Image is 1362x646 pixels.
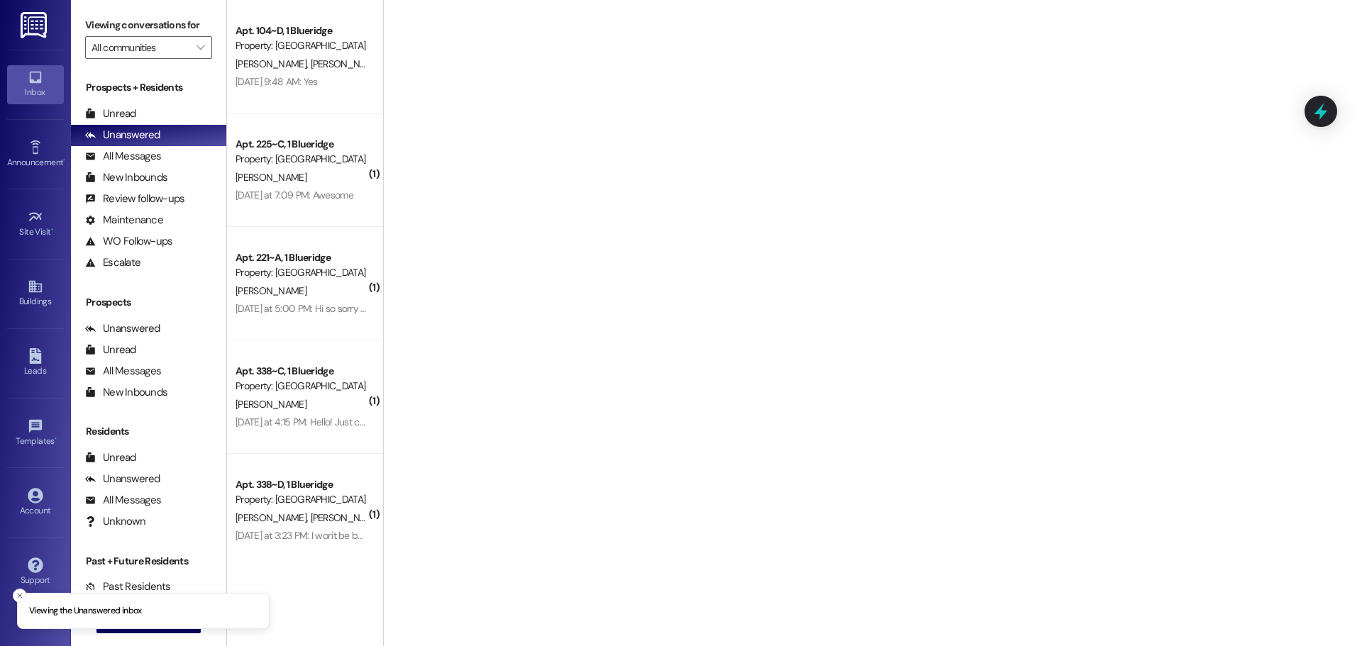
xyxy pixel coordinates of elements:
div: Maintenance [85,213,163,228]
a: Templates • [7,414,64,452]
div: New Inbounds [85,170,167,185]
img: ResiDesk Logo [21,12,50,38]
div: Property: [GEOGRAPHIC_DATA] [236,38,367,53]
div: Property: [GEOGRAPHIC_DATA] [236,379,367,394]
div: Property: [GEOGRAPHIC_DATA] [236,152,367,167]
span: • [55,434,57,444]
div: [DATE] at 4:15 PM: Hello! Just curious, when does August rent for next year need to be paid by? [236,416,624,428]
a: Support [7,553,64,591]
i:  [196,42,204,53]
div: Apt. 104~D, 1 Blueridge [236,23,367,38]
label: Viewing conversations for [85,14,212,36]
div: Unread [85,106,136,121]
span: [PERSON_NAME] [236,57,311,70]
input: All communities [92,36,189,59]
a: Leads [7,344,64,382]
div: New Inbounds [85,385,167,400]
div: Escalate [85,255,140,270]
a: Account [7,484,64,522]
p: Viewing the Unanswered inbox [29,605,142,618]
a: Buildings [7,274,64,313]
div: [DATE] at 7:09 PM: Awesome [236,189,353,201]
div: Unanswered [85,472,160,486]
span: [PERSON_NAME] [236,171,306,184]
span: [PERSON_NAME] [310,511,385,524]
div: Apt. 338~D, 1 Blueridge [236,477,367,492]
div: Prospects + Residents [71,80,226,95]
div: Unanswered [85,128,160,143]
div: Prospects [71,295,226,310]
div: WO Follow-ups [85,234,172,249]
div: Unread [85,450,136,465]
div: Property: [GEOGRAPHIC_DATA] [236,265,367,280]
span: • [51,225,53,235]
div: [DATE] at 3:23 PM: I won't be back until September [236,529,441,542]
button: Close toast [13,589,27,603]
div: Property: [GEOGRAPHIC_DATA] [236,492,367,507]
div: Residents [71,424,226,439]
div: Unknown [85,514,145,529]
div: Apt. 338~C, 1 Blueridge [236,364,367,379]
span: [PERSON_NAME] [236,511,311,524]
div: Unread [85,343,136,357]
div: Unanswered [85,321,160,336]
span: • [63,155,65,165]
span: [PERSON_NAME] [236,284,306,297]
div: All Messages [85,364,161,379]
a: Site Visit • [7,205,64,243]
span: [PERSON_NAME] [236,398,306,411]
div: Review follow-ups [85,191,184,206]
div: [DATE] 9:48 AM: Yes [236,75,318,88]
div: Past + Future Residents [71,554,226,569]
div: All Messages [85,493,161,508]
span: [PERSON_NAME] [310,57,385,70]
a: Inbox [7,65,64,104]
div: Apt. 225~C, 1 Blueridge [236,137,367,152]
div: [DATE] at 5:00 PM: Hi so sorry this is last minute but me and my sister [PERSON_NAME] tried to re... [236,302,1362,315]
div: Apt. 221~A, 1 Blueridge [236,250,367,265]
div: All Messages [85,149,161,164]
